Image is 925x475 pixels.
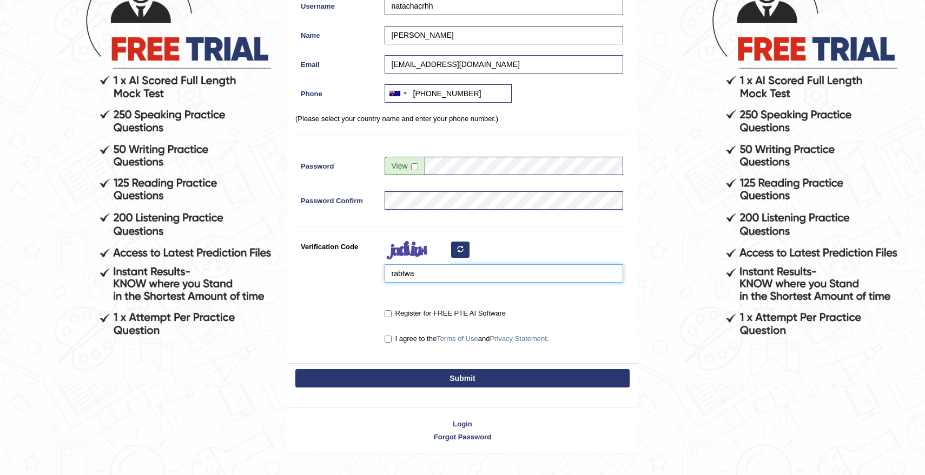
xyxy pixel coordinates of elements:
[385,333,549,344] label: I agree to the and .
[385,308,506,319] label: Register for FREE PTE AI Software
[287,432,638,442] a: Forgot Password
[295,26,379,41] label: Name
[295,369,630,387] button: Submit
[437,334,478,343] a: Terms of Use
[287,419,638,429] a: Login
[295,113,630,124] p: (Please select your country name and enter your phone number.)
[411,163,418,170] input: Show/Hide Password
[385,84,512,103] input: +61 412 345 678
[490,334,547,343] a: Privacy Statement
[295,237,379,252] label: Verification Code
[385,85,410,102] div: Australia: +61
[295,191,379,206] label: Password Confirm
[295,157,379,171] label: Password
[295,84,379,99] label: Phone
[385,310,392,317] input: Register for FREE PTE AI Software
[385,336,392,343] input: I agree to theTerms of UseandPrivacy Statement.
[295,55,379,70] label: Email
